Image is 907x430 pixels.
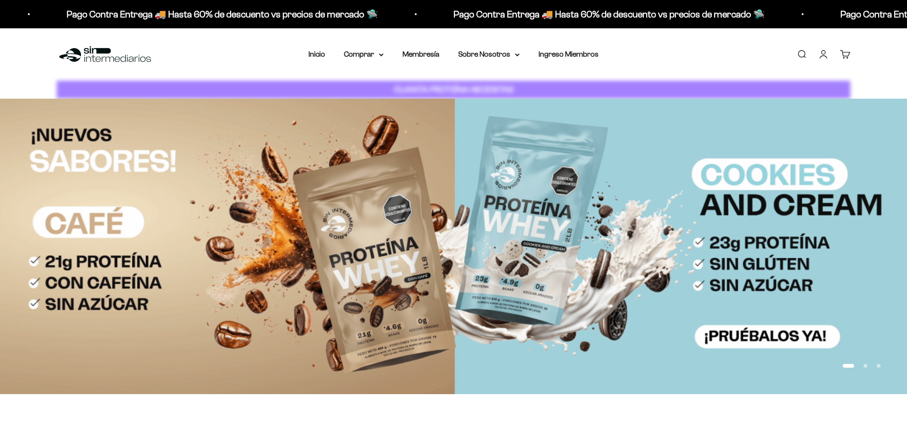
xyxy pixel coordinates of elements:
[453,7,765,22] p: Pago Contra Entrega 🚚 Hasta 60% de descuento vs precios de mercado 🛸
[539,50,599,58] a: Ingreso Miembros
[402,50,439,58] a: Membresía
[394,84,513,94] strong: CUANTA PROTEÍNA NECESITAS
[458,48,520,60] summary: Sobre Nosotros
[308,50,325,58] a: Inicio
[344,48,384,60] summary: Comprar
[67,7,378,22] p: Pago Contra Entrega 🚚 Hasta 60% de descuento vs precios de mercado 🛸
